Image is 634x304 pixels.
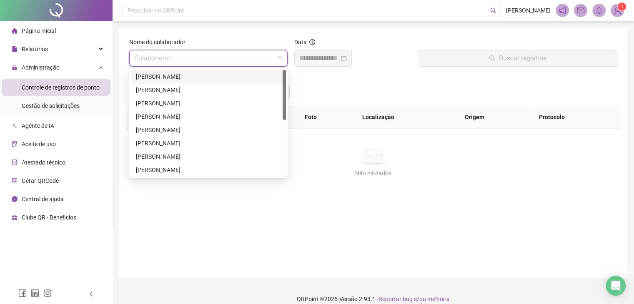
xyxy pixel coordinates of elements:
span: file [12,46,18,52]
span: info-circle [12,196,18,202]
span: Relatórios [22,46,48,52]
div: [PERSON_NAME] [136,72,281,81]
span: mail [577,7,584,14]
div: [PERSON_NAME] [136,85,281,95]
span: audit [12,141,18,147]
div: Open Intercom Messenger [606,276,626,296]
span: lock [12,65,18,70]
span: home [12,28,18,34]
th: Origem [458,106,532,129]
div: ANDRÉ TEIXERA SOARES [131,83,286,97]
span: Data [294,39,307,45]
span: linkedin [31,289,39,297]
span: Gerar QRCode [22,177,59,184]
span: question-circle [309,39,315,45]
span: left [88,291,94,297]
span: Versão [339,296,358,302]
span: bell [595,7,603,14]
span: Central de ajuda [22,196,64,202]
span: Clube QR - Beneficios [22,214,76,221]
span: instagram [43,289,52,297]
div: [PERSON_NAME] [136,165,281,174]
div: CARLOS EDUARDO RODRIGUES DA SILVA [131,110,286,123]
sup: Atualize o seu contato no menu Meus Dados [618,2,626,11]
span: Atestado técnico [22,159,65,166]
div: GIOVANNA AMORAS PARRO [131,163,286,177]
span: qrcode [12,178,18,184]
span: Controle de registros de ponto [22,84,100,91]
span: Agente de IA [22,122,54,129]
button: Buscar registros [418,50,617,67]
th: Localização [356,106,458,129]
th: Protocolo [532,106,621,129]
div: ERIC OTÁVIO PEDROZA ADAS [131,137,286,150]
div: [PERSON_NAME] [136,112,281,121]
span: Página inicial [22,27,56,34]
span: search [490,7,496,14]
span: gift [12,214,18,220]
div: [PERSON_NAME] [136,125,281,135]
span: Gestão de solicitações [22,102,80,109]
div: ALINE DOS SANTOS SILVA [131,70,286,83]
div: [PERSON_NAME] [136,152,281,161]
div: [PERSON_NAME] [136,139,281,148]
div: Não há dados [136,169,611,178]
span: 1 [621,4,624,10]
span: notification [559,7,566,14]
span: Administração [22,64,60,71]
div: [PERSON_NAME] [136,99,281,108]
th: Foto [298,106,356,129]
span: Aceite de uso [22,141,56,147]
label: Nome do colaborador [129,37,191,47]
div: BEATRIZ DE OLIVEIRA [131,97,286,110]
span: Reportar bug e/ou melhoria [378,296,450,302]
span: solution [12,159,18,165]
div: GABRIELA APARECIDA DE ALMEIDA [131,150,286,163]
img: 95213 [611,4,624,17]
div: DIONE ARAUJO DE MACEDO [131,123,286,137]
span: facebook [18,289,27,297]
span: [PERSON_NAME] [506,6,551,15]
